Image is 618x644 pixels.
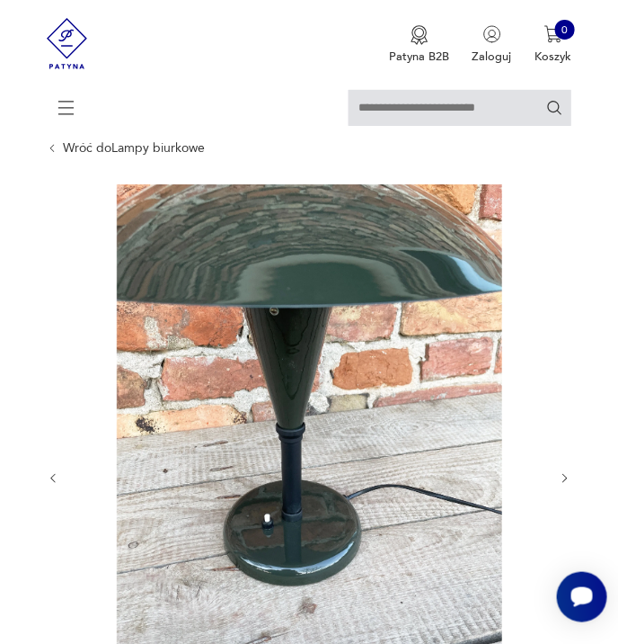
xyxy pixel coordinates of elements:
p: Koszyk [534,49,571,65]
p: Patyna B2B [389,49,449,65]
a: Wróć doLampy biurkowe [63,141,205,156]
iframe: Smartsupp widget button [557,572,607,622]
button: Szukaj [546,99,563,116]
a: Ikona medaluPatyna B2B [389,25,449,65]
img: Ikonka użytkownika [483,25,501,43]
img: Ikona koszyka [544,25,562,43]
p: Zaloguj [472,49,512,65]
button: Patyna B2B [389,25,449,65]
button: 0Koszyk [534,25,571,65]
img: Ikona medalu [411,25,428,45]
button: Zaloguj [472,25,512,65]
div: 0 [555,20,575,40]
